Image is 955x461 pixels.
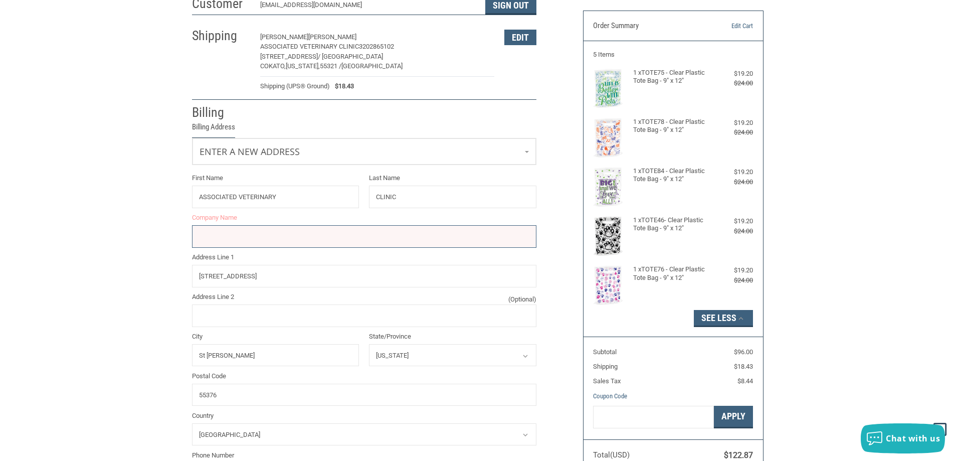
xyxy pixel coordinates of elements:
[192,292,536,302] label: Address Line 2
[260,53,318,60] span: [STREET_ADDRESS]
[713,69,753,79] div: $19.20
[633,216,711,233] h4: 1 x TOTE46- Clear Plastic Tote Bag - 9" x 12"
[192,411,536,421] label: Country
[593,21,702,31] h3: Order Summary
[713,167,753,177] div: $19.20
[369,173,536,183] label: Last Name
[713,216,753,226] div: $19.20
[318,53,383,60] span: / [GEOGRAPHIC_DATA]
[593,450,630,459] span: Total (USD)
[713,265,753,275] div: $19.20
[260,33,308,41] span: [PERSON_NAME]
[861,423,945,453] button: Chat with us
[633,167,711,184] h4: 1 x TOTE84 - Clear Plastic Tote Bag - 9" x 12"
[633,69,711,85] h4: 1 x TOTE75 - Clear Plastic Tote Bag - 9" x 12"
[593,51,753,59] h3: 5 Items
[260,81,330,91] span: Shipping (UPS® Ground)
[713,177,753,187] div: $24.00
[886,433,940,444] span: Chat with us
[192,28,251,44] h2: Shipping
[341,62,403,70] span: [GEOGRAPHIC_DATA]
[713,275,753,285] div: $24.00
[508,294,536,304] small: (Optional)
[192,252,536,262] label: Address Line 1
[504,30,536,45] button: Edit
[633,265,711,282] h4: 1 x TOTE76 - Clear Plastic Tote Bag - 9" x 12"
[320,62,341,70] span: 55321 /
[593,392,627,400] a: Coupon Code
[713,118,753,128] div: $19.20
[593,406,714,428] input: Gift Certificate or Coupon Code
[260,43,359,50] span: ASSOCIATED VETERINARY CLINIC
[192,173,359,183] label: First Name
[193,138,536,165] a: Enter or select a different address
[260,62,286,70] span: COKATO,
[702,21,753,31] a: Edit Cart
[330,81,354,91] span: $18.43
[192,450,536,460] label: Phone Number
[724,450,753,460] span: $122.87
[192,332,359,342] label: City
[192,213,536,223] label: Company Name
[713,78,753,88] div: $24.00
[359,43,394,50] span: 3202865102
[713,226,753,236] div: $24.00
[369,332,536,342] label: State/Province
[286,62,320,70] span: [US_STATE],
[308,33,356,41] span: [PERSON_NAME]
[593,363,618,370] span: Shipping
[714,406,753,428] button: Apply
[192,104,251,121] h2: Billing
[713,127,753,137] div: $24.00
[200,145,300,158] span: Enter a new address
[593,348,617,356] span: Subtotal
[192,121,235,138] legend: Billing Address
[737,377,753,385] span: $8.44
[192,371,536,381] label: Postal Code
[633,118,711,134] h4: 1 x TOTE78 - Clear Plastic Tote Bag - 9" x 12"
[593,377,621,385] span: Sales Tax
[694,310,753,327] button: See Less
[734,348,753,356] span: $96.00
[734,363,753,370] span: $18.43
